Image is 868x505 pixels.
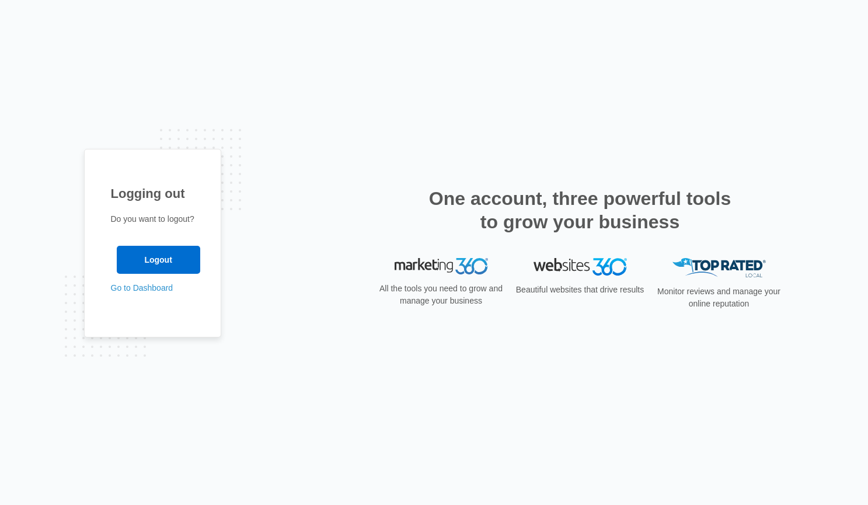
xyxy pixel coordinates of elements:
[376,283,507,307] p: All the tools you need to grow and manage your business
[395,258,488,274] img: Marketing 360
[654,285,785,310] p: Monitor reviews and manage your online reputation
[426,187,735,234] h2: One account, three powerful tools to grow your business
[117,246,200,274] input: Logout
[672,258,766,277] img: Top Rated Local
[534,258,627,275] img: Websites 360
[111,184,194,203] h1: Logging out
[111,213,194,225] p: Do you want to logout?
[111,283,173,292] a: Go to Dashboard
[515,284,646,296] p: Beautiful websites that drive results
